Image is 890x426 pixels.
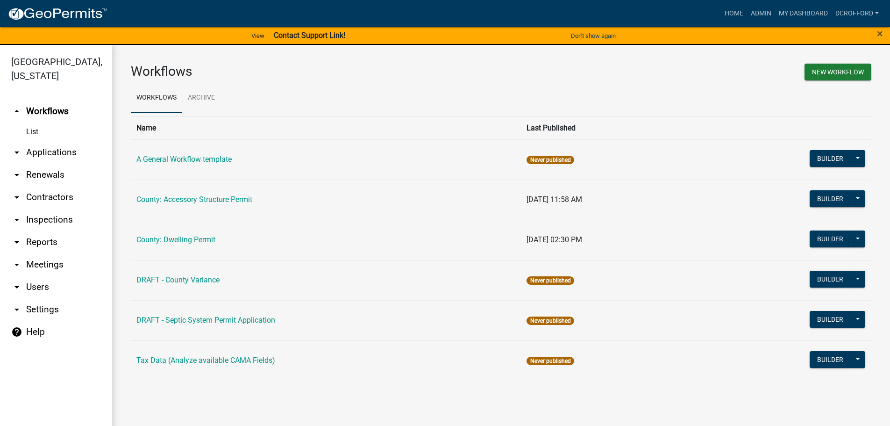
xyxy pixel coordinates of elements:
[131,116,521,139] th: Name
[877,27,883,40] span: ×
[527,317,574,325] span: Never published
[775,5,832,22] a: My Dashboard
[747,5,775,22] a: Admin
[11,169,22,181] i: arrow_drop_down
[527,195,582,204] span: [DATE] 11:58 AM
[136,275,220,284] a: DRAFT - County Variance
[810,231,851,247] button: Builder
[832,5,883,22] a: dcrofford
[527,156,574,164] span: Never published
[11,259,22,270] i: arrow_drop_down
[11,282,22,293] i: arrow_drop_down
[810,150,851,167] button: Builder
[805,64,871,80] button: New Workflow
[248,28,268,43] a: View
[11,237,22,248] i: arrow_drop_down
[527,357,574,365] span: Never published
[810,190,851,207] button: Builder
[527,235,582,244] span: [DATE] 02:30 PM
[136,356,275,365] a: Tax Data (Analyze available CAMA Fields)
[131,64,494,79] h3: Workflows
[136,235,215,244] a: County: Dwelling Permit
[136,316,275,325] a: DRAFT - Septic System Permit Application
[527,276,574,285] span: Never published
[274,31,345,40] strong: Contact Support Link!
[810,271,851,288] button: Builder
[521,116,695,139] th: Last Published
[11,192,22,203] i: arrow_drop_down
[131,83,182,113] a: Workflows
[810,351,851,368] button: Builder
[182,83,221,113] a: Archive
[11,326,22,338] i: help
[136,155,232,164] a: A General Workflow template
[136,195,252,204] a: County: Accessory Structure Permit
[810,311,851,328] button: Builder
[11,147,22,158] i: arrow_drop_down
[877,28,883,39] button: Close
[567,28,619,43] button: Don't show again
[11,106,22,117] i: arrow_drop_up
[11,304,22,315] i: arrow_drop_down
[11,214,22,225] i: arrow_drop_down
[721,5,747,22] a: Home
